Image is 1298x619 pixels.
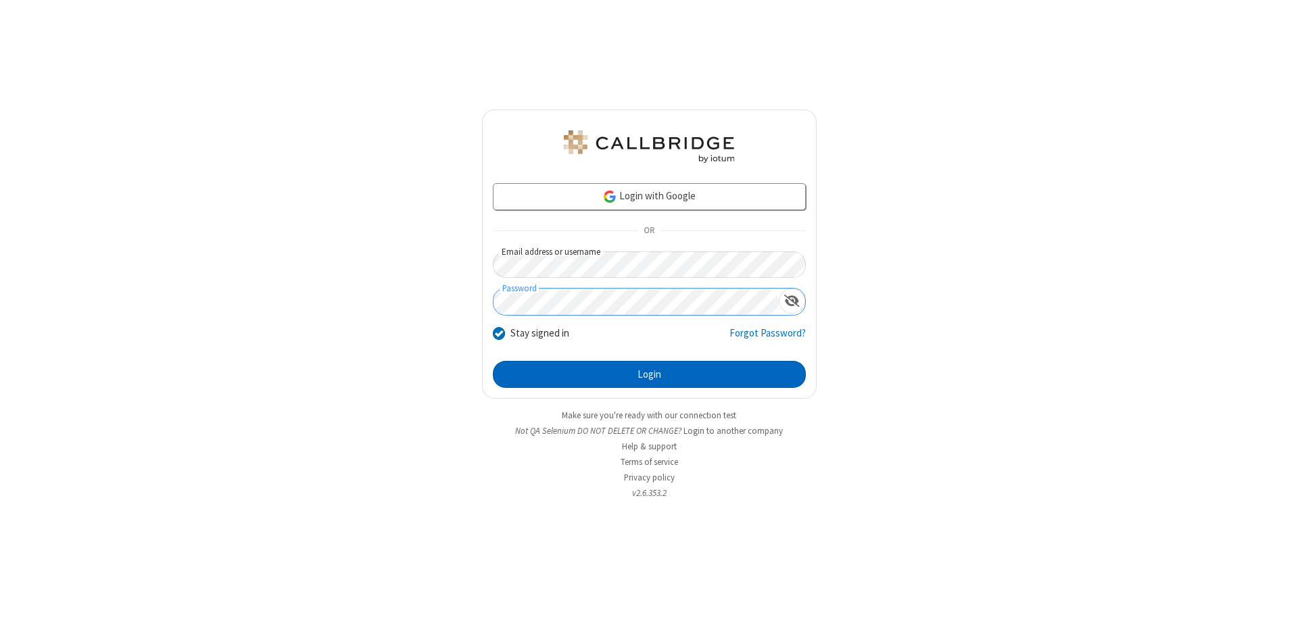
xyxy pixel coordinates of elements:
li: v2.6.353.2 [482,487,817,499]
a: Make sure you're ready with our connection test [562,410,736,421]
a: Privacy policy [624,472,675,483]
button: Login to another company [683,424,783,437]
input: Password [494,289,779,315]
a: Forgot Password? [729,326,806,351]
a: Login with Google [493,183,806,210]
label: Stay signed in [510,326,569,341]
img: QA Selenium DO NOT DELETE OR CHANGE [561,130,737,163]
input: Email address or username [493,251,806,278]
a: Terms of service [621,456,678,468]
button: Login [493,361,806,388]
div: Show password [779,289,805,314]
li: Not QA Selenium DO NOT DELETE OR CHANGE? [482,424,817,437]
iframe: Chat [1264,584,1288,610]
a: Help & support [622,441,677,452]
img: google-icon.png [602,189,617,204]
span: OR [638,222,660,241]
